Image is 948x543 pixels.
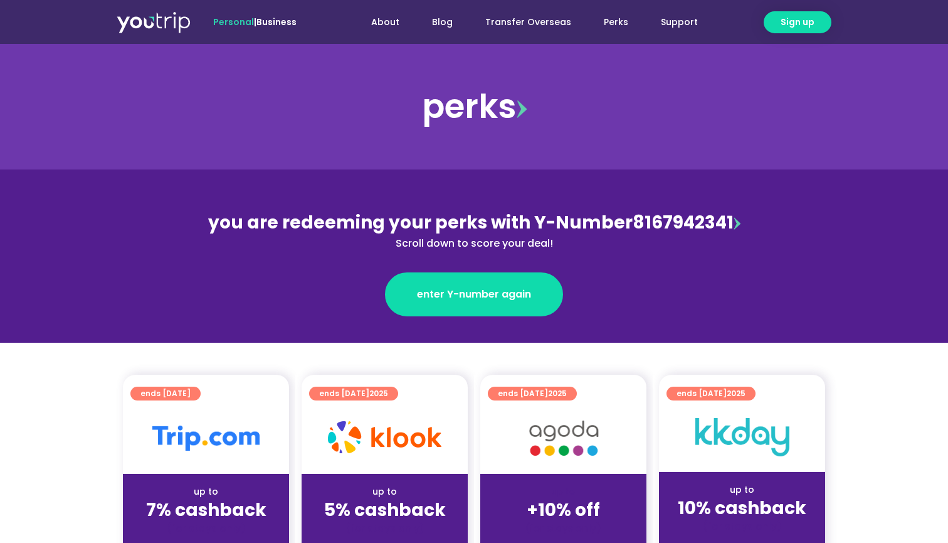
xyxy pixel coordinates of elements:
[369,388,388,399] span: 2025
[469,11,587,34] a: Transfer Overseas
[764,11,831,33] a: Sign up
[548,388,567,399] span: 2025
[208,210,633,235] span: you are redeeming your perks with Y-Number
[490,522,636,535] div: (for stays only)
[552,485,575,498] span: up to
[587,11,645,34] a: Perks
[727,388,745,399] span: 2025
[213,16,254,28] span: Personal
[417,287,531,302] span: enter Y-number again
[781,16,814,29] span: Sign up
[324,498,446,522] strong: 5% cashback
[385,272,563,316] a: enter Y-number again
[202,236,746,251] div: Scroll down to score your deal!
[319,387,388,401] span: ends [DATE]
[645,11,714,34] a: Support
[416,11,469,34] a: Blog
[140,387,191,401] span: ends [DATE]
[527,498,600,522] strong: +10% off
[669,483,815,497] div: up to
[498,387,567,401] span: ends [DATE]
[133,485,279,498] div: up to
[355,11,416,34] a: About
[213,16,297,28] span: |
[312,522,458,535] div: (for stays only)
[330,11,714,34] nav: Menu
[133,522,279,535] div: (for stays only)
[312,485,458,498] div: up to
[202,210,746,251] div: 8167942341
[666,387,756,401] a: ends [DATE]2025
[669,520,815,533] div: (for stays only)
[146,498,266,522] strong: 7% cashback
[256,16,297,28] a: Business
[130,387,201,401] a: ends [DATE]
[677,387,745,401] span: ends [DATE]
[678,496,806,520] strong: 10% cashback
[309,387,398,401] a: ends [DATE]2025
[488,387,577,401] a: ends [DATE]2025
